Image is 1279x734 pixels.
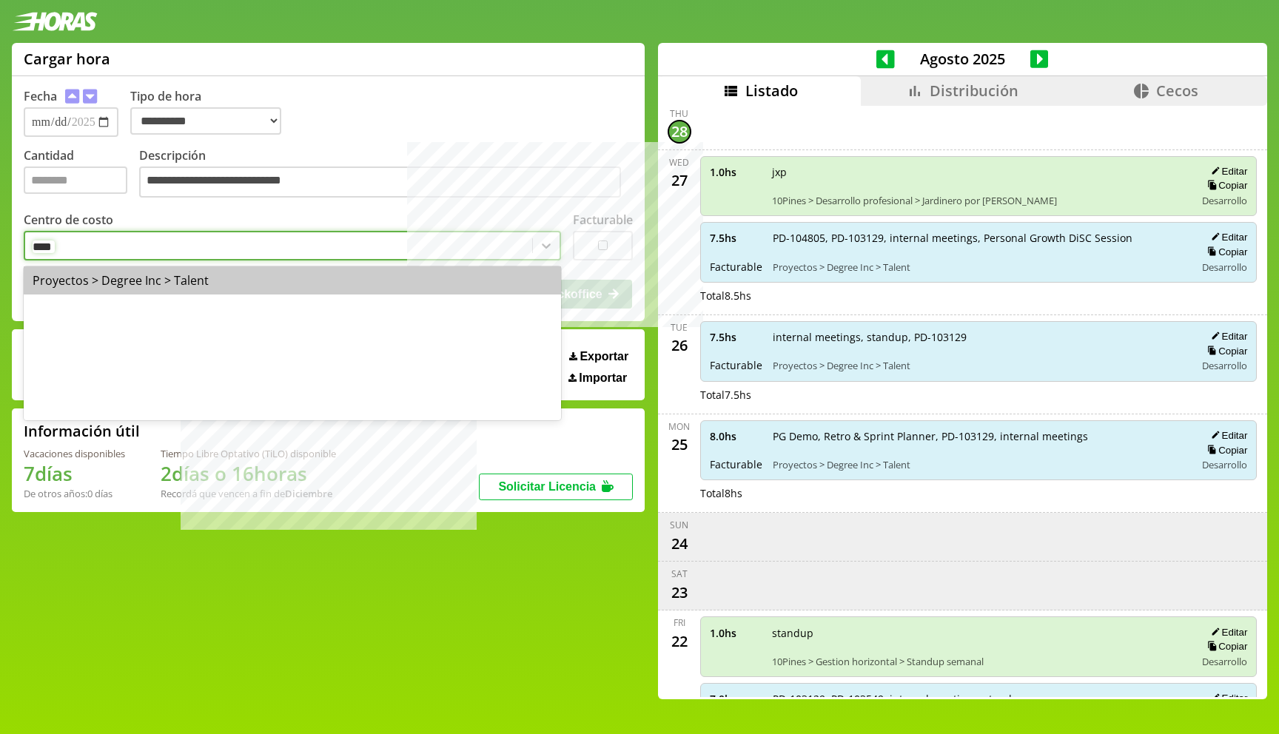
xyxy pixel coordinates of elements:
div: 22 [668,629,691,653]
button: Editar [1206,330,1247,343]
span: Importar [579,371,627,385]
span: 10Pines > Gestion horizontal > Standup semanal [772,655,1186,668]
img: logotipo [12,12,98,31]
button: Copiar [1203,444,1247,457]
span: Desarrollo [1202,194,1247,207]
div: Total 7.5 hs [700,388,1258,402]
span: Listado [745,81,798,101]
div: Wed [669,156,689,169]
h1: 2 días o 16 horas [161,460,336,487]
div: Tiempo Libre Optativo (TiLO) disponible [161,447,336,460]
div: 26 [668,334,691,357]
div: 27 [668,169,691,192]
button: Copiar [1203,640,1247,653]
b: Diciembre [285,487,332,500]
div: 28 [668,120,691,144]
span: Proyectos > Degree Inc > Talent [773,458,1186,471]
div: Recordá que vencen a fin de [161,487,336,500]
textarea: Descripción [139,166,621,198]
div: 23 [668,580,691,604]
button: Editar [1206,626,1247,639]
button: Copiar [1203,246,1247,258]
span: 8.0 hs [710,429,762,443]
input: Cantidad [24,166,127,194]
span: Facturable [710,260,762,274]
span: Desarrollo [1202,260,1247,274]
span: 7.5 hs [710,330,762,344]
span: Proyectos > Degree Inc > Talent [773,359,1186,372]
button: Exportar [565,349,633,364]
span: Desarrollo [1202,359,1247,372]
div: Fri [674,616,685,629]
span: Facturable [710,457,762,471]
span: Agosto 2025 [895,49,1030,69]
div: Vacaciones disponibles [24,447,125,460]
div: De otros años: 0 días [24,487,125,500]
span: standup [772,626,1186,640]
label: Descripción [139,147,633,201]
button: Solicitar Licencia [479,474,633,500]
div: Thu [670,107,688,120]
span: 7.0 hs [710,692,762,706]
span: PD-104805, PD-103129, internal meetings, Personal Growth DiSC Session [773,231,1186,245]
h2: Información útil [24,421,140,441]
div: scrollable content [658,106,1267,697]
span: Facturable [710,358,762,372]
span: Exportar [580,350,628,363]
div: Tue [671,321,688,334]
label: Centro de costo [24,212,113,228]
label: Tipo de hora [130,88,293,137]
span: 10Pines > Desarrollo profesional > Jardinero por [PERSON_NAME] [772,194,1186,207]
span: Proyectos > Degree Inc > Talent [773,260,1186,274]
span: Desarrollo [1202,655,1247,668]
button: Editar [1206,231,1247,243]
span: 1.0 hs [710,626,762,640]
div: Mon [668,420,690,433]
span: internal meetings, standup, PD-103129 [773,330,1186,344]
button: Copiar [1203,345,1247,357]
span: 7.5 hs [710,231,762,245]
div: Sun [670,519,688,531]
span: Cecos [1156,81,1198,101]
div: Proyectos > Degree Inc > Talent [24,266,561,294]
h1: 7 días [24,460,125,487]
button: Editar [1206,692,1247,704]
label: Cantidad [24,147,139,201]
span: Desarrollo [1202,458,1247,471]
span: Distribución [930,81,1018,101]
div: 24 [668,531,691,555]
label: Facturable [573,212,633,228]
button: Editar [1206,429,1247,442]
div: 25 [668,433,691,457]
button: Copiar [1203,179,1247,192]
h1: Cargar hora [24,49,110,69]
div: Total 8.5 hs [700,289,1258,303]
div: Sat [671,568,688,580]
span: jxp [772,165,1186,179]
span: Solicitar Licencia [498,480,596,493]
label: Fecha [24,88,57,104]
span: PG Demo, Retro & Sprint Planner, PD-103129, internal meetings [773,429,1186,443]
div: Total 8 hs [700,486,1258,500]
span: PD-103129, PD-103549, internal meetings, standup [773,692,1186,706]
button: Editar [1206,165,1247,178]
select: Tipo de hora [130,107,281,135]
span: 1.0 hs [710,165,762,179]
